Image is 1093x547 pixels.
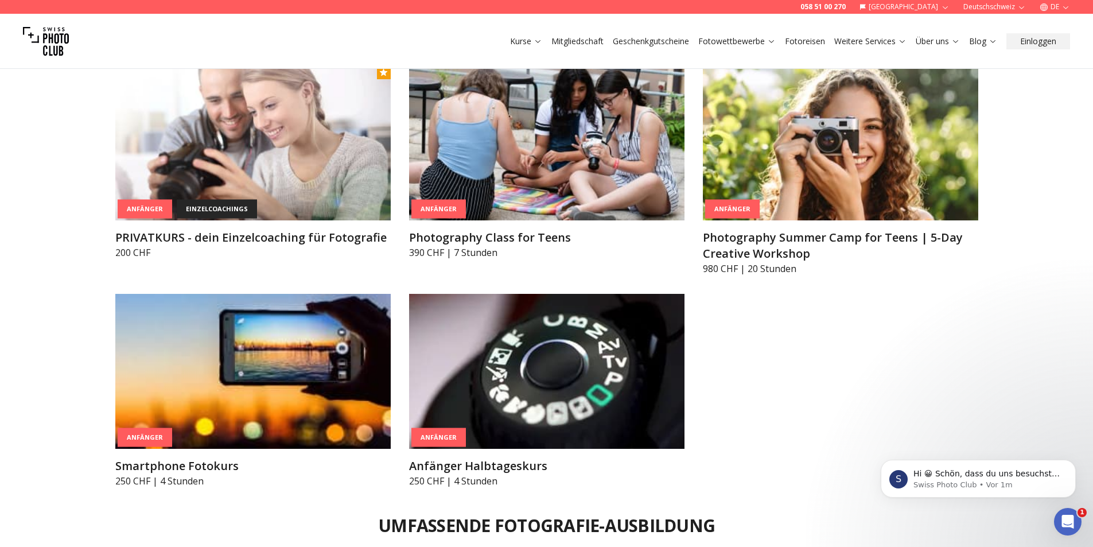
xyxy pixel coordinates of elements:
a: 058 51 00 270 [800,2,846,11]
img: Photography Class for Teens [409,65,684,220]
p: 250 CHF | 4 Stunden [115,474,391,488]
iframe: Intercom live chat [1054,508,1082,536]
a: Fotoreisen [785,36,825,47]
button: Blog [964,33,1002,49]
button: Kurse [505,33,547,49]
p: 980 CHF | 20 Stunden [703,262,978,276]
div: Anfänger [118,200,172,219]
img: PRIVATKURS - dein Einzelcoaching für Fotografie [115,65,391,220]
h3: Photography Summer Camp for Teens | 5-Day Creative Workshop [703,230,978,262]
a: Fotowettbewerbe [698,36,776,47]
a: Über uns [916,36,960,47]
button: Fotowettbewerbe [694,33,780,49]
div: Anfänger [705,200,760,219]
a: Mitgliedschaft [551,36,604,47]
a: Weitere Services [834,36,907,47]
p: 200 CHF [115,246,391,259]
button: Mitgliedschaft [547,33,608,49]
button: Fotoreisen [780,33,830,49]
a: Geschenkgutscheine [613,36,689,47]
div: Anfänger [118,428,172,447]
span: 1 [1078,508,1087,517]
h3: Photography Class for Teens [409,230,684,246]
h2: Umfassende Fotografie-Ausbildung [378,515,715,536]
button: Über uns [911,33,964,49]
h3: PRIVATKURS - dein Einzelcoaching für Fotografie [115,230,391,246]
a: Smartphone FotokursAnfängerSmartphone Fotokurs250 CHF | 4 Stunden [115,294,391,488]
button: Weitere Services [830,33,911,49]
a: Kurse [510,36,542,47]
a: Photography Class for TeensAnfängerPhotography Class for Teens390 CHF | 7 Stunden [409,65,684,259]
img: Smartphone Fotokurs [115,294,391,449]
button: Geschenkgutscheine [608,33,694,49]
p: 250 CHF | 4 Stunden [409,474,684,488]
img: Swiss photo club [23,18,69,64]
a: Photography Summer Camp for Teens | 5-Day Creative WorkshopAnfängerPhotography Summer Camp for Te... [703,65,978,276]
a: Anfänger HalbtageskursAnfängerAnfänger Halbtageskurs250 CHF | 4 Stunden [409,294,684,488]
img: Photography Summer Camp for Teens | 5-Day Creative Workshop [703,65,978,220]
h3: Smartphone Fotokurs [115,458,391,474]
button: Einloggen [1006,33,1070,49]
div: Anfänger [411,428,466,447]
a: PRIVATKURS - dein Einzelcoaching für FotografieAnfängereinzelcoachingsPRIVATKURS - dein Einzelcoa... [115,65,391,259]
p: 390 CHF | 7 Stunden [409,246,684,259]
div: Anfänger [411,200,466,219]
img: Anfänger Halbtageskurs [409,294,684,449]
a: Blog [969,36,997,47]
iframe: Intercom notifications Nachricht [863,436,1093,516]
h3: Anfänger Halbtageskurs [409,458,684,474]
div: einzelcoachings [177,200,257,219]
